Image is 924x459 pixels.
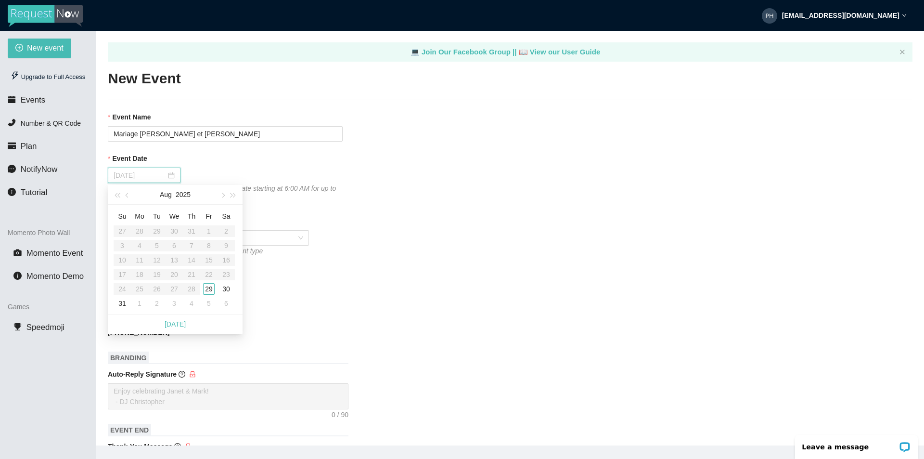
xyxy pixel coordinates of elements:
[108,69,912,89] h2: New Event
[189,371,196,378] span: lock
[21,165,57,174] span: NotifyNow
[112,112,151,122] b: Event Name
[174,443,181,450] span: question-circle
[411,48,420,56] span: laptop
[762,8,777,24] img: a1413cf3367e12ca5e0a4d271e948ab2
[21,95,45,105] span: Events
[200,282,218,296] td: 2025-08-29
[203,298,215,309] div: 5
[114,209,131,224] th: Su
[108,443,172,450] b: Thank-You Message
[218,209,235,224] th: Sa
[519,48,601,56] a: laptop View our User Guide
[116,298,128,309] div: 31
[183,296,200,311] td: 2025-09-04
[220,283,232,295] div: 30
[186,298,197,309] div: 4
[166,296,183,311] td: 2025-09-03
[8,95,16,104] span: calendar
[8,142,16,150] span: credit-card
[183,209,200,224] th: Th
[782,12,899,19] strong: [EMAIL_ADDRESS][DOMAIN_NAME]
[21,119,81,127] span: Number & QR Code
[21,188,47,197] span: Tutorial
[218,282,235,296] td: 2025-08-30
[8,5,83,27] img: RequestNow
[168,298,180,309] div: 3
[8,165,16,173] span: message
[176,185,191,204] button: 2025
[108,126,343,142] input: Janet's and Mark's Wedding
[203,283,215,295] div: 29
[902,13,907,18] span: down
[185,443,192,450] span: lock
[21,142,37,151] span: Plan
[13,249,22,257] span: camera
[200,296,218,311] td: 2025-09-05
[165,320,186,328] a: [DATE]
[220,298,232,309] div: 6
[26,249,83,258] span: Momento Event
[8,118,16,127] span: phone
[11,71,19,80] span: thunderbolt
[108,424,151,436] span: EVENT END
[131,209,148,224] th: Mo
[13,323,22,331] span: trophy
[134,298,145,309] div: 1
[411,48,519,56] a: laptop Join Our Facebook Group ||
[899,49,905,55] button: close
[166,209,183,224] th: We
[218,296,235,311] td: 2025-09-06
[8,67,88,87] div: Upgrade to Full Access
[200,209,218,224] th: Fr
[160,185,172,204] button: Aug
[26,272,84,281] span: Momento Demo
[8,188,16,196] span: info-circle
[27,42,64,54] span: New event
[519,48,528,56] span: laptop
[13,272,22,280] span: info-circle
[8,39,71,58] button: plus-circleNew event
[15,44,23,53] span: plus-circle
[789,429,924,459] iframe: LiveChat chat widget
[114,170,166,181] input: Select date
[151,298,163,309] div: 2
[131,296,148,311] td: 2025-09-01
[148,296,166,311] td: 2025-09-02
[108,370,177,378] b: Auto-Reply Signature
[26,323,64,332] span: Speedmoji
[148,209,166,224] th: Tu
[108,352,149,364] span: BRANDING
[112,153,147,164] b: Event Date
[114,296,131,311] td: 2025-08-31
[179,371,185,378] span: question-circle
